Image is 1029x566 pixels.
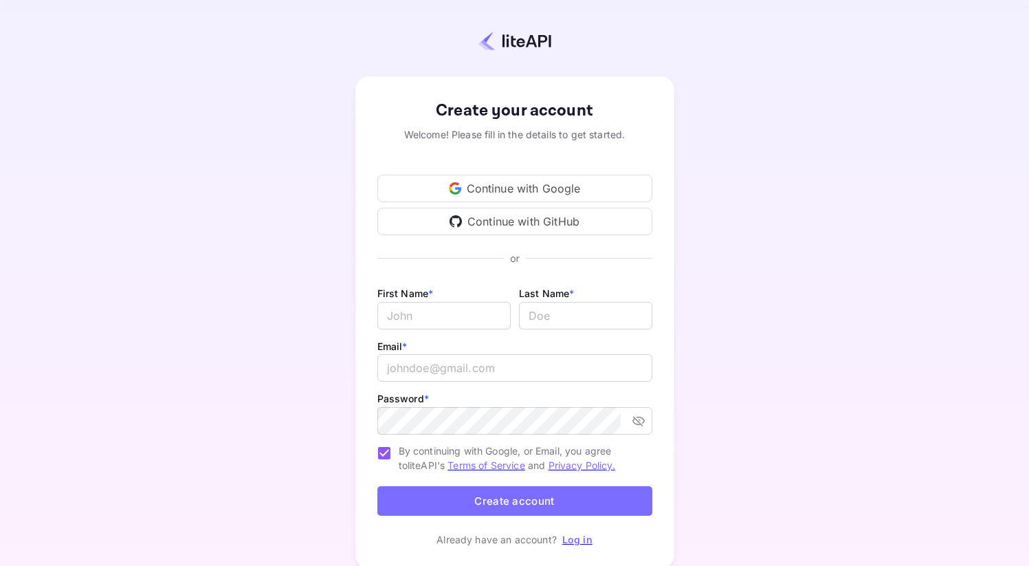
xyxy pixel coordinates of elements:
div: Create your account [377,98,652,123]
label: Password [377,393,429,404]
a: Privacy Policy. [549,459,615,471]
label: First Name [377,287,434,299]
a: Terms of Service [447,459,524,471]
input: Doe [519,302,652,329]
a: Log in [562,534,593,545]
span: By continuing with Google, or Email, you agree to liteAPI's and [399,444,641,472]
input: John [377,302,511,329]
label: Last Name [519,287,575,299]
div: Continue with GitHub [377,208,652,235]
img: liteapi [478,31,551,51]
button: toggle password visibility [626,409,651,433]
div: Welcome! Please fill in the details to get started. [377,127,652,142]
div: Continue with Google [377,175,652,202]
label: Email [377,340,408,352]
button: Create account [377,486,652,516]
input: johndoe@gmail.com [377,354,652,382]
p: Already have an account? [436,532,557,547]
